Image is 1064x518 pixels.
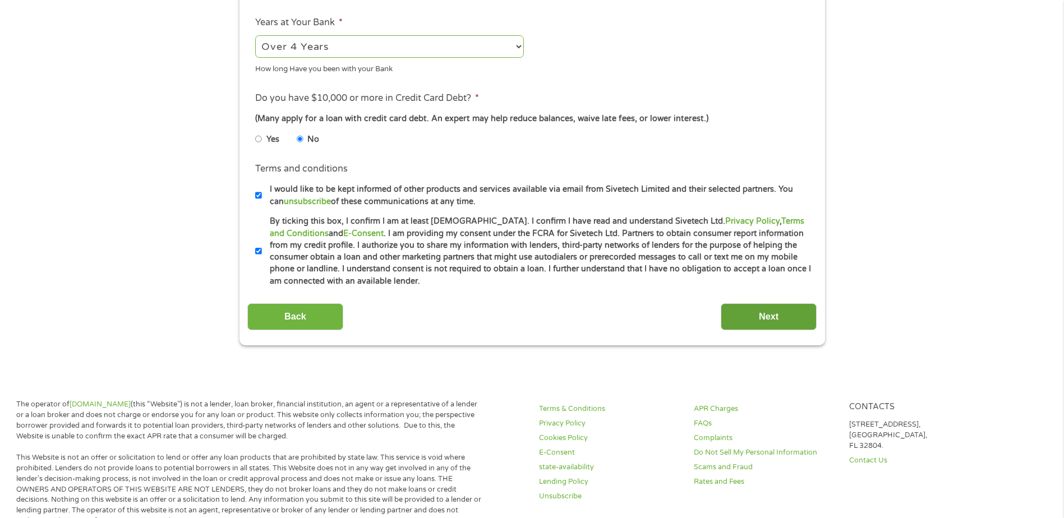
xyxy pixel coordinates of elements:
[255,113,808,125] div: (Many apply for a loan with credit card debt. An expert may help reduce balances, waive late fees...
[539,491,680,502] a: Unsubscribe
[725,216,780,226] a: Privacy Policy
[694,477,835,487] a: Rates and Fees
[694,433,835,443] a: Complaints
[284,197,331,206] a: unsubscribe
[694,462,835,473] a: Scams and Fraud
[70,400,131,409] a: [DOMAIN_NAME]
[266,133,279,146] label: Yes
[255,163,348,175] label: Terms and conditions
[16,399,482,442] p: The operator of (this “Website”) is not a lender, loan broker, financial institution, an agent or...
[694,447,835,458] a: Do Not Sell My Personal Information
[539,462,680,473] a: state-availability
[849,419,991,451] p: [STREET_ADDRESS], [GEOGRAPHIC_DATA], FL 32804.
[539,447,680,458] a: E-Consent
[694,404,835,414] a: APR Charges
[721,303,817,331] input: Next
[255,92,479,104] label: Do you have $10,000 or more in Credit Card Debt?
[247,303,343,331] input: Back
[539,477,680,487] a: Lending Policy
[694,418,835,429] a: FAQs
[270,216,804,238] a: Terms and Conditions
[255,60,524,75] div: How long Have you been with your Bank
[539,433,680,443] a: Cookies Policy
[849,402,991,413] h4: Contacts
[539,404,680,414] a: Terms & Conditions
[343,229,384,238] a: E-Consent
[262,215,812,287] label: By ticking this box, I confirm I am at least [DEMOGRAPHIC_DATA]. I confirm I have read and unders...
[849,455,991,466] a: Contact Us
[539,418,680,429] a: Privacy Policy
[262,183,812,207] label: I would like to be kept informed of other products and services available via email from Sivetech...
[255,17,343,29] label: Years at Your Bank
[307,133,319,146] label: No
